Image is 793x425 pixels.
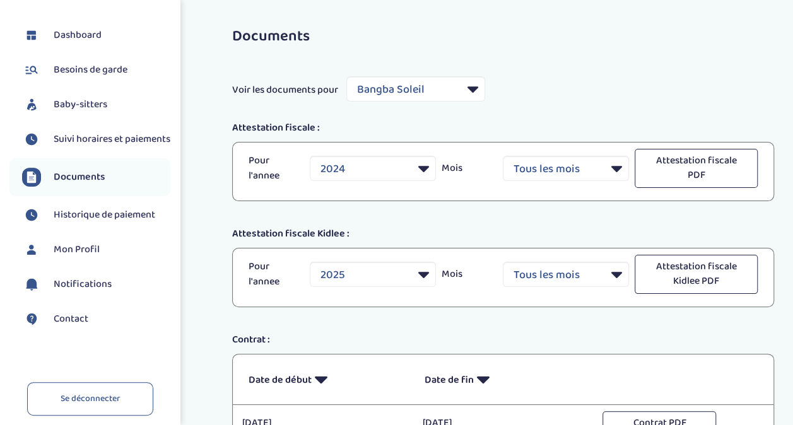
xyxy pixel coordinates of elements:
[22,310,41,329] img: contact.svg
[249,153,291,183] p: Pour l'annee
[442,161,484,176] p: Mois
[22,240,170,259] a: Mon Profil
[22,130,41,149] img: suivihoraire.svg
[22,206,41,224] img: suivihoraire.svg
[54,311,88,327] span: Contact
[22,240,41,259] img: profil.svg
[249,364,406,395] p: Date de début
[54,97,107,112] span: Baby-sitters
[635,255,758,294] button: Attestation fiscale Kidlee PDF
[22,61,41,79] img: besoin.svg
[22,275,170,294] a: Notifications
[232,28,774,45] h3: Documents
[22,168,170,187] a: Documents
[223,332,784,347] div: Contrat :
[22,95,41,114] img: babysitters.svg
[54,28,102,43] span: Dashboard
[27,382,153,416] a: Se déconnecter
[22,95,170,114] a: Baby-sitters
[54,62,127,78] span: Besoins de garde
[54,242,100,257] span: Mon Profil
[22,26,41,45] img: dashboard.svg
[442,267,484,282] p: Mois
[223,226,784,242] div: Attestation fiscale Kidlee :
[54,170,105,185] span: Documents
[249,259,291,289] p: Pour l'annee
[22,130,170,149] a: Suivi horaires et paiements
[54,132,170,147] span: Suivi horaires et paiements
[635,161,758,175] a: Attestation fiscale PDF
[635,267,758,281] a: Attestation fiscale Kidlee PDF
[22,61,170,79] a: Besoins de garde
[54,207,155,223] span: Historique de paiement
[223,120,784,136] div: Attestation fiscale :
[22,275,41,294] img: notification.svg
[425,364,582,395] p: Date de fin
[635,149,758,188] button: Attestation fiscale PDF
[22,310,170,329] a: Contact
[232,83,338,98] span: Voir les documents pour
[22,26,170,45] a: Dashboard
[54,277,112,292] span: Notifications
[22,168,41,187] img: documents.svg
[22,206,170,224] a: Historique de paiement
